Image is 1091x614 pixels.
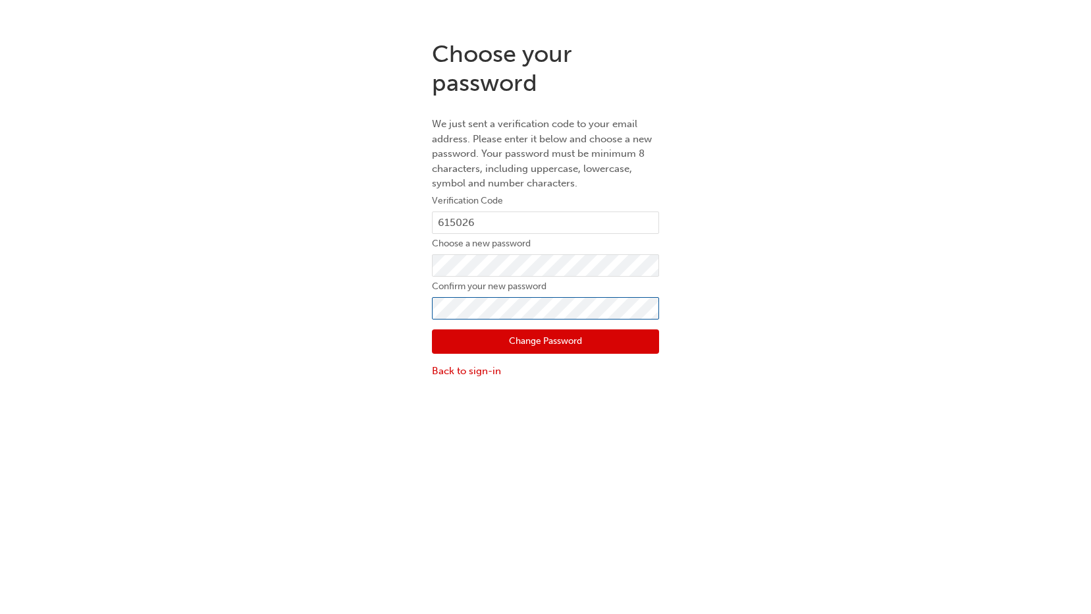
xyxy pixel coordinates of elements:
button: Change Password [432,329,659,354]
a: Back to sign-in [432,364,659,379]
label: Verification Code [432,193,659,209]
p: We just sent a verification code to your email address. Please enter it below and choose a new pa... [432,117,659,191]
input: e.g. 123456 [432,211,659,234]
label: Confirm your new password [432,279,659,294]
h1: Choose your password [432,40,659,97]
label: Choose a new password [432,236,659,252]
